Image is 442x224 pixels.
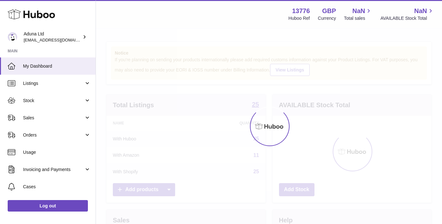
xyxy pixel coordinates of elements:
[414,7,427,15] span: NaN
[344,7,372,21] a: NaN Total sales
[344,15,372,21] span: Total sales
[23,149,91,155] span: Usage
[23,63,91,69] span: My Dashboard
[380,7,434,21] a: NaN AVAILABLE Stock Total
[24,31,81,43] div: Aduna Ltd
[23,98,84,104] span: Stock
[23,132,84,138] span: Orders
[23,167,84,173] span: Invoicing and Payments
[380,15,434,21] span: AVAILABLE Stock Total
[23,184,91,190] span: Cases
[23,80,84,86] span: Listings
[8,200,88,212] a: Log out
[292,7,310,15] strong: 13776
[322,7,336,15] strong: GBP
[289,15,310,21] div: Huboo Ref
[318,15,336,21] div: Currency
[352,7,365,15] span: NaN
[8,32,17,42] img: foyin.fagbemi@aduna.com
[24,37,94,42] span: [EMAIL_ADDRESS][DOMAIN_NAME]
[23,115,84,121] span: Sales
